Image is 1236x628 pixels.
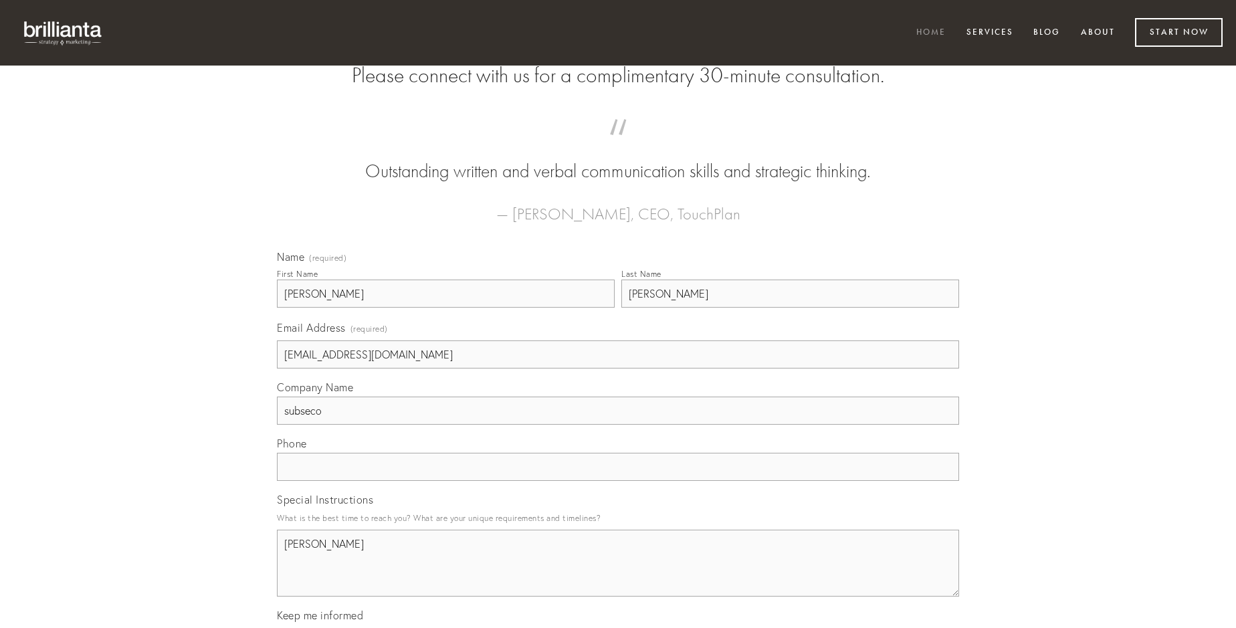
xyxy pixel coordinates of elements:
[277,437,307,450] span: Phone
[13,13,114,52] img: brillianta - research, strategy, marketing
[621,269,661,279] div: Last Name
[277,609,363,622] span: Keep me informed
[958,22,1022,44] a: Services
[1025,22,1069,44] a: Blog
[277,381,353,394] span: Company Name
[277,530,959,597] textarea: [PERSON_NAME]
[1072,22,1124,44] a: About
[298,132,938,185] blockquote: Outstanding written and verbal communication skills and strategic thinking.
[277,250,304,264] span: Name
[350,320,388,338] span: (required)
[908,22,954,44] a: Home
[277,493,373,506] span: Special Instructions
[298,132,938,159] span: “
[277,321,346,334] span: Email Address
[309,254,346,262] span: (required)
[298,185,938,227] figcaption: — [PERSON_NAME], CEO, TouchPlan
[277,269,318,279] div: First Name
[277,509,959,527] p: What is the best time to reach you? What are your unique requirements and timelines?
[277,63,959,88] h2: Please connect with us for a complimentary 30-minute consultation.
[1135,18,1223,47] a: Start Now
